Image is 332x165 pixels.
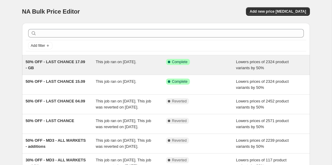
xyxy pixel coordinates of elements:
[236,99,289,109] span: Lowers prices of 2452 product variants by 50%
[31,43,45,48] span: Add filter
[28,42,52,49] button: Add filter
[26,138,86,149] span: 50% OFF - MD3 - ALL MARKETS - additions
[96,138,151,149] span: This job ran on [DATE]. This job was reverted on [DATE].
[96,99,151,109] span: This job ran on [DATE]. This job was reverted on [DATE].
[22,8,80,15] span: NA Bulk Price Editor
[26,99,85,103] span: 50% OFF - LAST CHANCE 04.09
[172,60,188,64] span: Complete
[236,138,289,149] span: Lowers prices of 2239 product variants by 50%
[236,118,289,129] span: Lowers prices of 2571 product variants by 50%
[172,99,187,104] span: Reverted
[250,9,306,14] span: Add new price [MEDICAL_DATA]
[96,60,136,64] span: This job ran on [DATE].
[96,79,136,84] span: This job ran on [DATE].
[96,118,151,129] span: This job ran on [DATE]. This job was reverted on [DATE].
[236,79,289,90] span: Lowers prices of 2324 product variants by 50%
[172,138,187,143] span: Reverted
[172,158,187,163] span: Reverted
[26,79,85,84] span: 50% OFF - LAST CHANCE 15.09
[246,7,310,16] button: Add new price [MEDICAL_DATA]
[172,118,187,123] span: Reverted
[172,79,188,84] span: Complete
[26,118,74,123] span: 50% OFF - LAST CHANCE
[236,60,289,70] span: Lowers prices of 2324 product variants by 50%
[26,60,85,70] span: 50% OFF - LAST CHANCE 17.09 - GB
